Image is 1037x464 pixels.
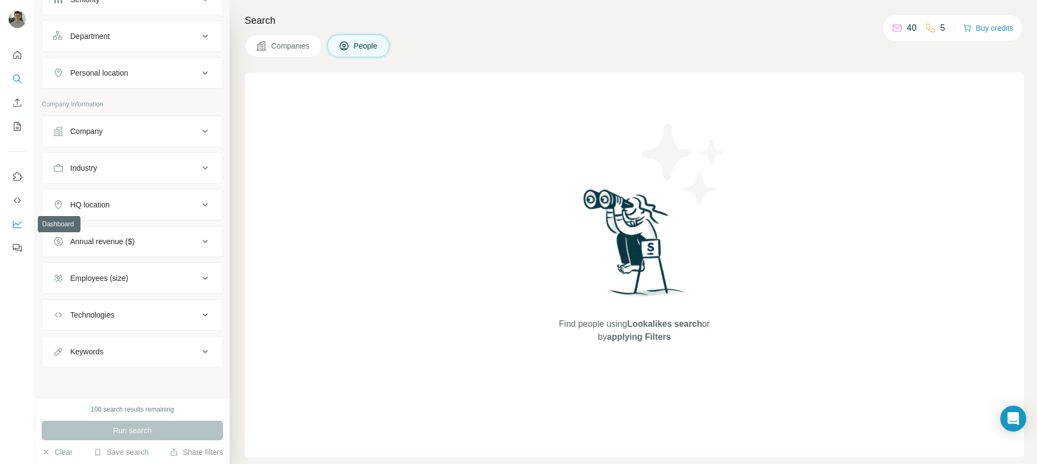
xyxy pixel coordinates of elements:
p: 40 [907,22,917,35]
button: Personal location [42,60,223,86]
img: Avatar [9,11,26,28]
button: My lists [9,117,26,136]
button: Department [42,23,223,49]
button: Use Surfe on LinkedIn [9,167,26,186]
button: Enrich CSV [9,93,26,112]
button: Search [9,69,26,89]
div: Employees (size) [70,273,128,284]
button: Use Surfe API [9,191,26,210]
button: Annual revenue ($) [42,228,223,254]
button: Buy credits [963,21,1013,36]
button: Technologies [42,302,223,328]
div: Personal location [70,68,128,78]
div: Technologies [70,310,115,320]
p: 5 [940,22,945,35]
button: Clear [42,447,72,458]
button: Quick start [9,45,26,65]
button: Company [42,118,223,144]
button: Industry [42,155,223,181]
div: Company [70,126,103,137]
button: Save search [93,447,149,458]
span: Lookalikes search [627,319,702,328]
button: Feedback [9,238,26,258]
button: Dashboard [9,214,26,234]
span: People [354,41,379,51]
p: Company information [42,99,223,109]
button: Keywords [42,339,223,365]
button: Employees (size) [42,265,223,291]
div: 100 search results remaining [91,405,174,414]
span: applying Filters [607,332,671,341]
div: Department [70,31,110,42]
img: Surfe Illustration - Stars [635,116,732,213]
img: Surfe Illustration - Woman searching with binoculars [578,186,691,307]
span: Companies [271,41,311,51]
div: Annual revenue ($) [70,236,134,247]
div: Keywords [70,346,103,357]
button: Share filters [170,447,223,458]
span: Find people using or by [548,318,720,344]
div: HQ location [70,199,110,210]
div: Open Intercom Messenger [1000,406,1026,432]
button: HQ location [42,192,223,218]
h4: Search [245,13,1024,28]
div: Industry [70,163,97,173]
